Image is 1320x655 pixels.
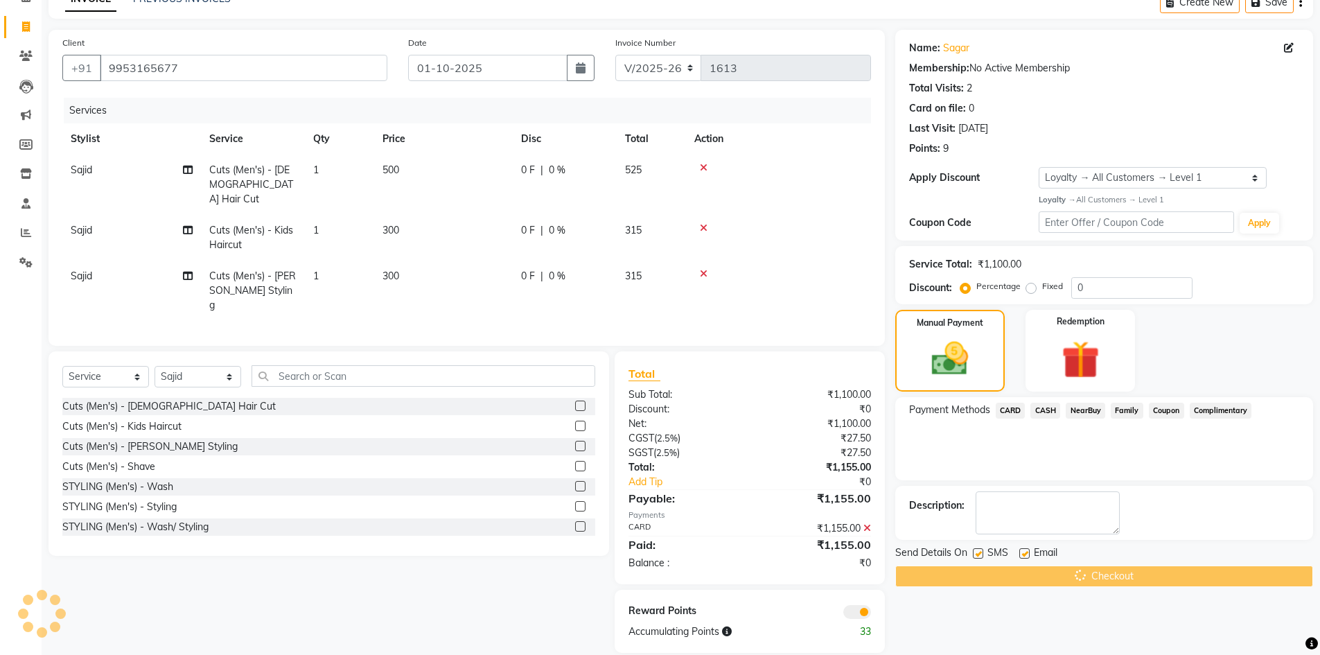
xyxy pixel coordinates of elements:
div: Accumulating Points [618,625,815,639]
div: ₹27.50 [750,431,881,446]
div: Cuts (Men's) - Kids Haircut [62,419,182,434]
div: ₹1,155.00 [750,460,881,475]
th: Total [617,123,686,155]
span: Cuts (Men's) - Kids Haircut [209,224,293,251]
span: CGST [628,432,654,444]
span: 0 % [549,269,565,283]
th: Qty [305,123,374,155]
div: ₹1,155.00 [750,521,881,536]
div: 0 [969,101,974,116]
th: Action [686,123,871,155]
span: Family [1111,403,1143,419]
div: All Customers → Level 1 [1039,194,1299,206]
label: Manual Payment [917,317,983,329]
div: Payments [628,509,870,521]
span: Sajid [71,270,92,282]
div: Name: [909,41,940,55]
div: ₹0 [750,556,881,570]
div: ( ) [618,446,750,460]
a: Add Tip [618,475,771,489]
img: _gift.svg [1050,336,1111,383]
div: ₹1,100.00 [750,417,881,431]
span: SGST [628,446,653,459]
div: Cuts (Men's) - Shave [62,460,155,474]
div: ₹1,100.00 [750,387,881,402]
div: ₹27.50 [750,446,881,460]
a: Sagar [943,41,969,55]
span: CARD [996,403,1026,419]
span: 0 % [549,223,565,238]
div: STYLING (Men's) - Styling [62,500,177,514]
div: Points: [909,141,940,156]
span: NearBuy [1066,403,1105,419]
div: Discount: [618,402,750,417]
div: Discount: [909,281,952,295]
th: Service [201,123,305,155]
span: 2.5% [657,433,678,444]
span: 0 F [521,163,535,177]
span: Send Details On [895,545,967,563]
span: 1 [313,164,319,176]
div: ₹1,100.00 [978,257,1021,272]
span: | [540,269,543,283]
div: Total: [618,460,750,475]
span: 1 [313,224,319,236]
input: Search or Scan [252,365,595,387]
label: Percentage [976,280,1021,292]
div: ₹1,155.00 [750,536,881,553]
span: Sajid [71,224,92,236]
div: Reward Points [618,604,750,619]
span: Complimentary [1190,403,1252,419]
div: STYLING (Men's) - Wash/ Styling [62,520,209,534]
span: Coupon [1149,403,1184,419]
button: Apply [1240,213,1279,234]
div: 9 [943,141,949,156]
span: 2.5% [656,447,677,458]
th: Stylist [62,123,201,155]
div: 2 [967,81,972,96]
span: Sajid [71,164,92,176]
div: STYLING (Men's) - Wash [62,480,173,494]
div: Apply Discount [909,171,1039,185]
div: Sub Total: [618,387,750,402]
div: Paid: [618,536,750,553]
span: 300 [382,270,399,282]
span: 525 [625,164,642,176]
label: Client [62,37,85,49]
div: ( ) [618,431,750,446]
span: 500 [382,164,399,176]
span: 300 [382,224,399,236]
span: Payment Methods [909,403,990,417]
div: Balance : [618,556,750,570]
span: CASH [1030,403,1060,419]
label: Fixed [1042,280,1063,292]
div: No Active Membership [909,61,1299,76]
span: Cuts (Men's) - [DEMOGRAPHIC_DATA] Hair Cut [209,164,293,205]
div: CARD [618,521,750,536]
th: Price [374,123,513,155]
input: Search by Name/Mobile/Email/Code [100,55,387,81]
span: 1 [313,270,319,282]
button: +91 [62,55,101,81]
div: Description: [909,498,965,513]
span: Cuts (Men's) - [PERSON_NAME] Styling [209,270,296,311]
div: Total Visits: [909,81,964,96]
div: Services [64,98,881,123]
div: 33 [816,625,881,639]
span: 0 F [521,223,535,238]
span: Total [628,367,660,381]
div: Service Total: [909,257,972,272]
span: | [540,163,543,177]
div: ₹0 [772,475,881,489]
div: Cuts (Men's) - [DEMOGRAPHIC_DATA] Hair Cut [62,399,276,414]
span: 0 % [549,163,565,177]
span: SMS [987,545,1008,563]
th: Disc [513,123,617,155]
label: Redemption [1057,315,1105,328]
div: Coupon Code [909,216,1039,230]
label: Date [408,37,427,49]
span: | [540,223,543,238]
span: Email [1034,545,1057,563]
span: 315 [625,224,642,236]
label: Invoice Number [615,37,676,49]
